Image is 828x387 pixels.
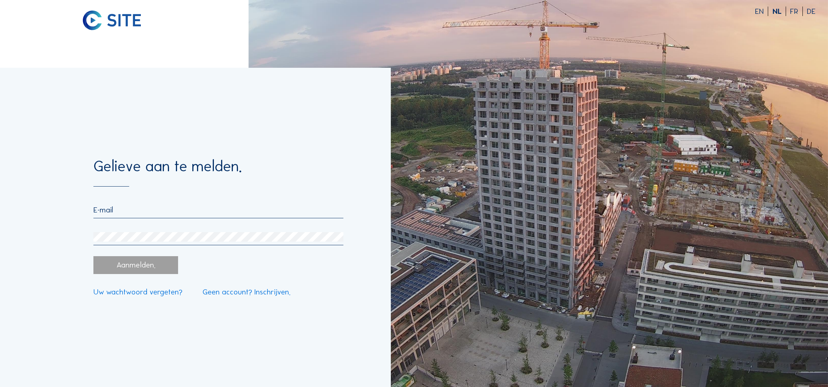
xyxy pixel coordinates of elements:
[93,288,182,296] a: Uw wachtwoord vergeten?
[93,159,343,186] div: Gelieve aan te melden.
[83,11,141,30] img: C-SITE logo
[773,8,786,15] div: NL
[93,205,343,215] input: E-mail
[790,8,802,15] div: FR
[755,8,768,15] div: EN
[807,8,816,15] div: DE
[93,256,178,274] div: Aanmelden.
[203,288,290,296] a: Geen account? Inschrijven.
